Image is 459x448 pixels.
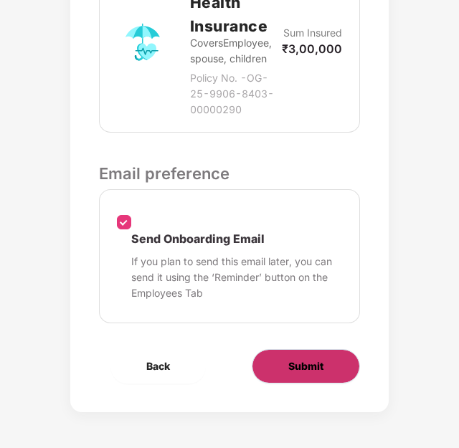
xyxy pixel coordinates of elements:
[252,349,360,383] button: Submit
[117,16,169,68] img: svg+xml;base64,PHN2ZyB4bWxucz0iaHR0cDovL3d3dy53My5vcmcvMjAwMC9zdmciIHdpZHRoPSI3MiIgaGVpZ2h0PSI3Mi...
[146,358,170,374] span: Back
[288,358,323,374] span: Submit
[190,35,282,67] p: Covers Employee, spouse, children
[283,25,342,41] p: Sum Insured
[131,254,342,301] p: If you plan to send this email later, you can send it using the ‘Reminder’ button on the Employee...
[282,41,342,57] p: ₹3,00,000
[131,232,342,247] p: Send Onboarding Email
[110,349,206,383] button: Back
[190,70,282,118] p: Policy No. - OG-25-9906-8403-00000290
[99,161,360,186] p: Email preference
